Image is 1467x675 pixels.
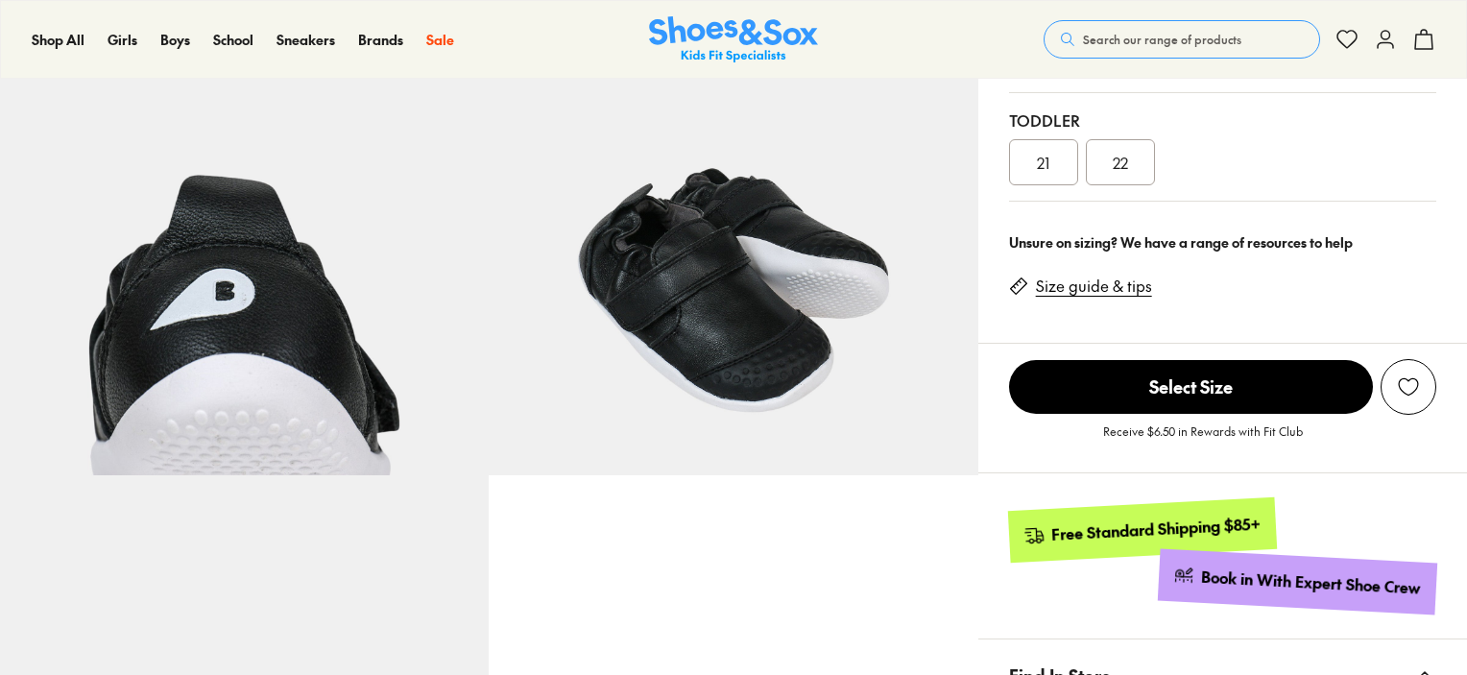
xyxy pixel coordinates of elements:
[108,30,137,49] span: Girls
[1083,31,1241,48] span: Search our range of products
[1007,497,1276,563] a: Free Standard Shipping $85+
[1381,359,1436,415] button: Add to Wishlist
[1050,513,1261,544] div: Free Standard Shipping $85+
[108,30,137,50] a: Girls
[649,16,818,63] a: Shoes & Sox
[1009,360,1373,414] span: Select Size
[160,30,190,50] a: Boys
[358,30,403,50] a: Brands
[277,30,335,49] span: Sneakers
[1113,151,1128,174] span: 22
[426,30,454,49] span: Sale
[1009,359,1373,415] button: Select Size
[32,30,84,50] a: Shop All
[1103,422,1303,457] p: Receive $6.50 in Rewards with Fit Club
[1036,276,1152,297] a: Size guide & tips
[1037,151,1049,174] span: 21
[1044,20,1320,59] button: Search our range of products
[213,30,253,49] span: School
[649,16,818,63] img: SNS_Logo_Responsive.svg
[277,30,335,50] a: Sneakers
[1201,567,1422,599] div: Book in With Expert Shoe Crew
[19,546,96,617] iframe: Gorgias live chat messenger
[32,30,84,49] span: Shop All
[1009,108,1436,132] div: Toddler
[213,30,253,50] a: School
[1158,548,1437,615] a: Book in With Expert Shoe Crew
[426,30,454,50] a: Sale
[358,30,403,49] span: Brands
[1009,232,1436,253] div: Unsure on sizing? We have a range of resources to help
[160,30,190,49] span: Boys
